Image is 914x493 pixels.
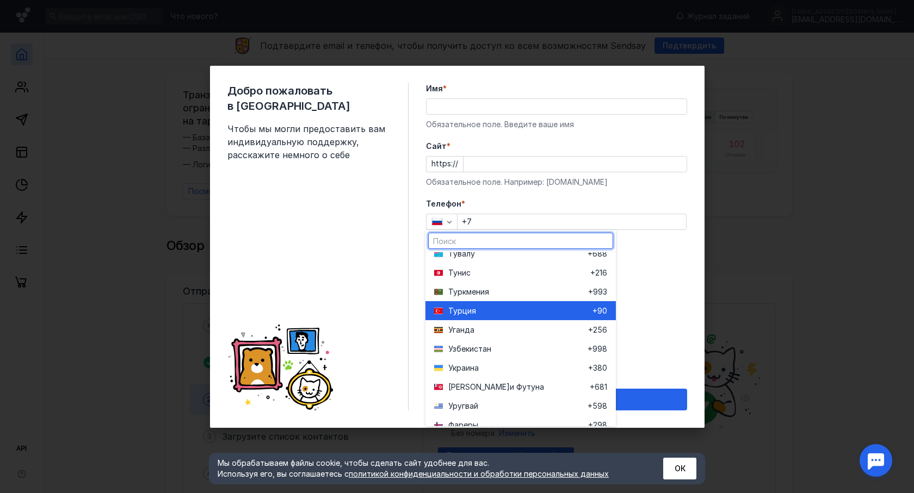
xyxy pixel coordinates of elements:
span: [PERSON_NAME] [448,382,510,392]
span: валу [458,248,475,259]
span: Телефон [426,198,461,209]
span: ина [466,363,479,373]
span: Тунис [448,267,471,278]
span: Cайт [426,141,447,152]
span: +688 [588,248,607,259]
span: +998 [588,344,607,354]
button: [PERSON_NAME]и Футуна+681 [425,377,616,396]
span: Ту [448,248,458,259]
input: Поиск [429,233,613,248]
span: Уг [448,324,456,335]
button: Узбекистан+998 [425,339,616,358]
button: ОК [663,458,696,479]
span: Имя [426,83,443,94]
span: рция [458,305,476,316]
button: Украина+380 [425,358,616,377]
span: Фа [448,420,459,430]
span: +256 [588,324,607,335]
button: Турция+90 [425,301,616,320]
span: Добро пожаловать в [GEOGRAPHIC_DATA] [227,83,391,114]
span: +993 [588,286,607,297]
span: Туркмени [448,286,485,297]
button: Уганда+256 [425,320,616,339]
button: Тувалу+688 [425,244,616,263]
span: +681 [590,382,607,392]
button: Туркмения+993 [425,282,616,301]
span: Уруг [448,401,465,411]
span: Укра [448,363,466,373]
span: +598 [588,401,607,411]
button: Тунис+216 [425,263,616,282]
div: grid [425,252,616,426]
span: я [485,286,489,297]
a: политикой конфиденциальности и обработки персональных данных [349,469,609,478]
span: Чтобы мы могли предоставить вам индивидуальную поддержку, расскажите немного о себе [227,122,391,161]
span: Узбекистан [448,344,491,354]
button: Уругвай+598 [425,396,616,415]
span: Ту [448,305,458,316]
span: +298 [588,420,607,430]
span: вай [465,401,478,411]
span: реры [459,420,478,430]
span: +90 [592,305,607,316]
span: +380 [588,363,607,373]
div: Обязательное поле. Например: [DOMAIN_NAME] [426,177,687,188]
span: анда [456,324,474,335]
span: +216 [590,267,607,278]
div: Мы обрабатываем файлы cookie, чтобы сделать сайт удобнее для вас. Используя его, вы соглашаетесь c [218,458,637,479]
span: и Футуна [510,382,544,392]
button: Фареры+298 [425,415,616,434]
div: Обязательное поле. Введите ваше имя [426,119,687,130]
